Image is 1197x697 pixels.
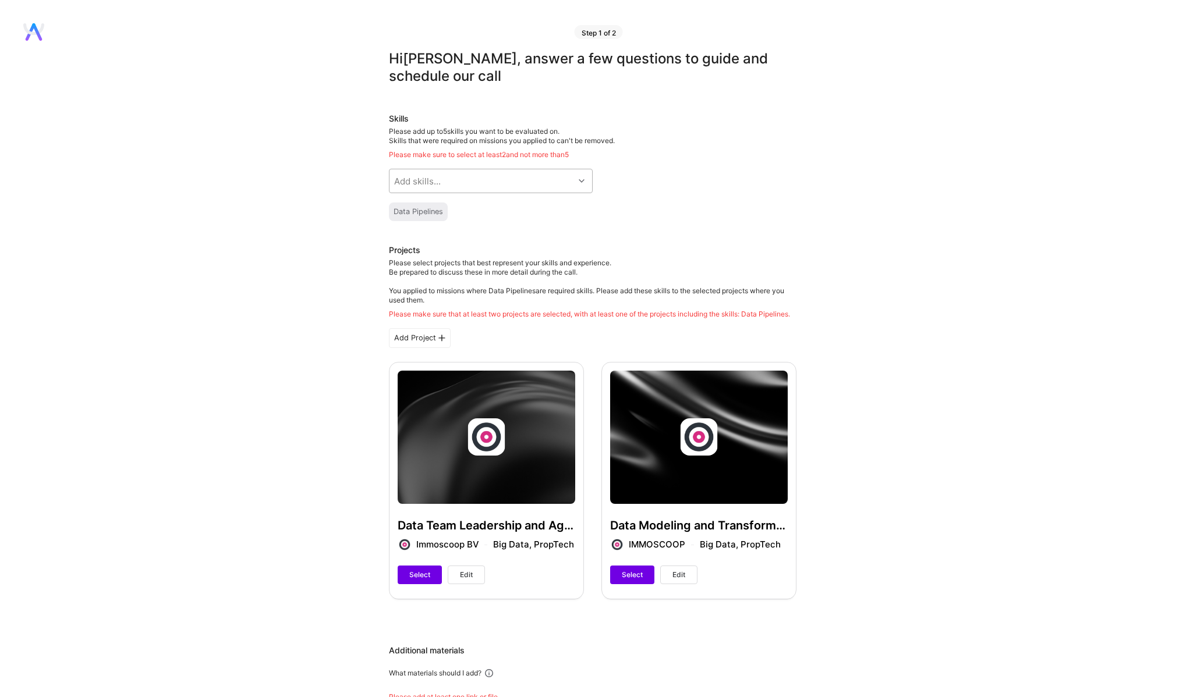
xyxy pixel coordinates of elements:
button: Select [398,566,442,584]
div: Projects [389,244,420,256]
i: icon Info [484,668,494,678]
div: Please select projects that best represent your skills and experience. Be prepared to discuss the... [389,258,796,319]
span: Select [622,570,643,580]
div: Add Project [389,328,451,348]
span: Skills that were required on missions you applied to can't be removed. [389,136,615,145]
div: What materials should I add? [389,668,481,678]
button: Edit [660,566,697,584]
span: Edit [672,570,685,580]
div: Please make sure that at least two projects are selected, with at least one of the projects inclu... [389,310,796,319]
div: Hi [PERSON_NAME] , answer a few questions to guide and schedule our call [389,50,796,85]
i: icon PlusBlackFlat [438,335,445,342]
div: Add skills... [394,175,441,187]
div: Step 1 of 2 [575,25,623,39]
div: Data Pipelines [394,207,443,216]
div: Please add up to 5 skills you want to be evaluated on. [389,127,796,159]
button: Select [610,566,654,584]
button: Edit [448,566,485,584]
span: Edit [460,570,473,580]
div: Please make sure to select at least 2 and not more than 5 [389,150,796,159]
span: Select [409,570,430,580]
div: Skills [389,113,796,125]
i: icon Chevron [579,178,585,184]
div: Additional materials [389,645,796,656]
